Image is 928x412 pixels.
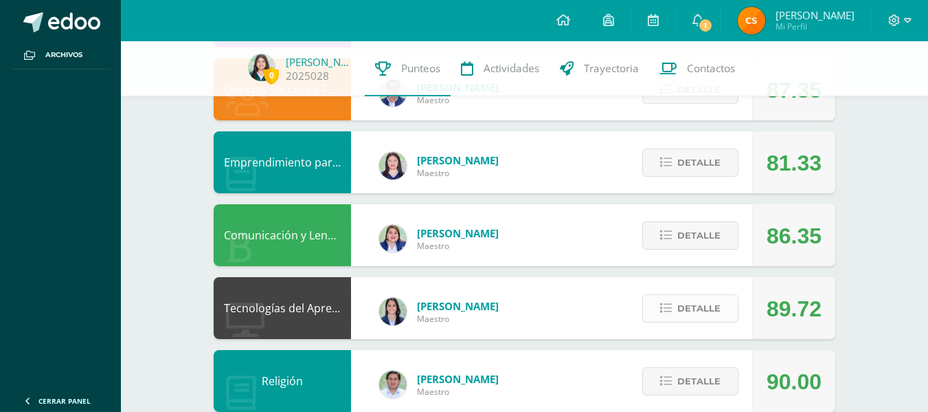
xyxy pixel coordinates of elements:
[45,50,82,61] span: Archivos
[451,41,550,96] a: Actividades
[767,132,822,194] div: 81.33
[379,152,407,180] img: a452c7054714546f759a1a740f2e8572.png
[677,296,721,321] span: Detalle
[401,61,440,76] span: Punteos
[776,8,855,22] span: [PERSON_NAME]
[687,61,735,76] span: Contactos
[649,41,745,96] a: Contactos
[214,277,351,339] div: Tecnologías del Aprendizaje y la Comunicación: Computación
[677,150,721,175] span: Detalle
[379,225,407,252] img: 97caf0f34450839a27c93473503a1ec1.png
[642,367,738,395] button: Detalle
[417,299,499,313] span: [PERSON_NAME]
[550,41,649,96] a: Trayectoria
[417,372,499,386] span: [PERSON_NAME]
[776,21,855,32] span: Mi Perfil
[38,396,91,406] span: Cerrar panel
[379,371,407,398] img: f767cae2d037801592f2ba1a5db71a2a.png
[677,369,721,394] span: Detalle
[286,69,329,83] a: 2025028
[365,41,451,96] a: Punteos
[484,61,539,76] span: Actividades
[417,153,499,167] span: [PERSON_NAME]
[286,55,354,69] a: [PERSON_NAME]
[214,131,351,193] div: Emprendimiento para la Productividad
[417,226,499,240] span: [PERSON_NAME]
[417,386,499,398] span: Maestro
[417,313,499,325] span: Maestro
[11,41,110,69] a: Archivos
[677,223,721,248] span: Detalle
[264,67,279,84] span: 0
[698,18,713,33] span: 1
[642,294,738,323] button: Detalle
[642,221,738,250] button: Detalle
[214,204,351,266] div: Comunicación y Lenguaje, Idioma Español
[767,278,822,340] div: 89.72
[642,149,738,177] button: Detalle
[214,350,351,412] div: Religión
[584,61,639,76] span: Trayectoria
[417,167,499,179] span: Maestro
[738,7,765,34] img: 236f60812479887bd343fffca26c79af.png
[417,240,499,252] span: Maestro
[248,54,275,81] img: d9abd7a04bca839026e8d591fa2944fe.png
[767,205,822,267] div: 86.35
[379,298,407,325] img: 7489ccb779e23ff9f2c3e89c21f82ed0.png
[417,94,499,106] span: Maestro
